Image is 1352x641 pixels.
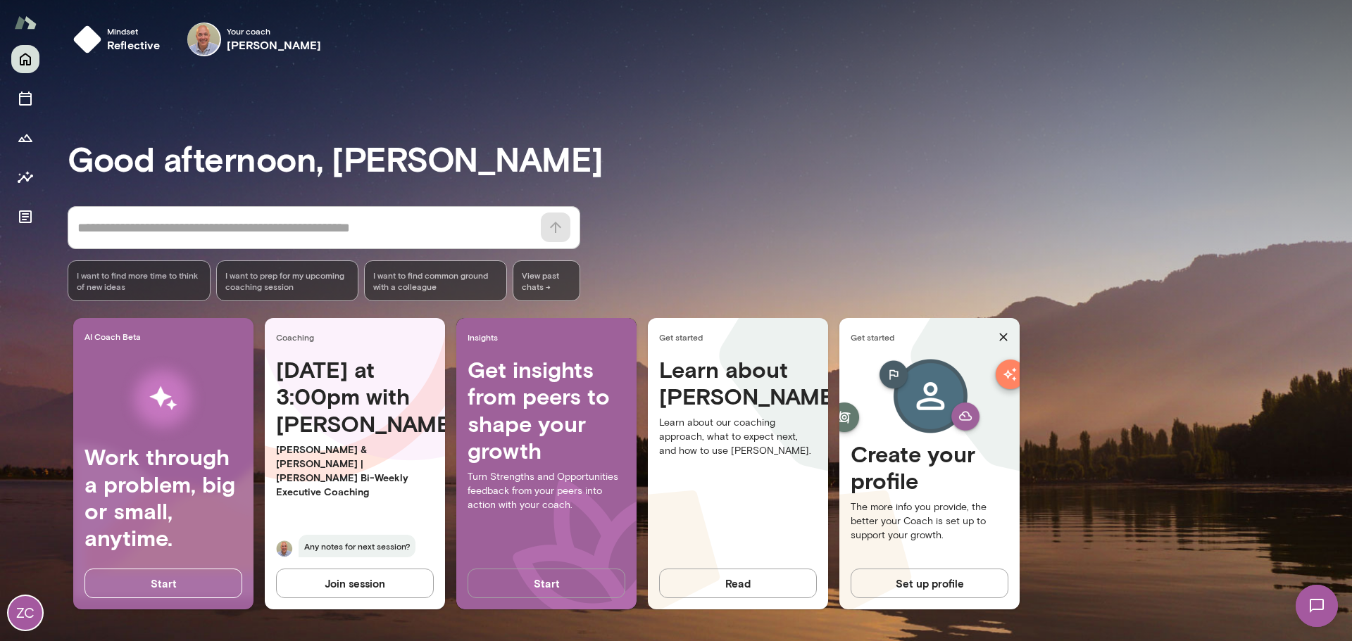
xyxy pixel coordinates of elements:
[276,331,439,343] span: Coaching
[276,569,434,598] button: Join session
[68,260,211,301] div: I want to find more time to think of new ideas
[468,331,631,343] span: Insights
[513,260,580,301] span: View past chats ->
[84,331,248,342] span: AI Coach Beta
[68,17,172,62] button: Mindsetreflective
[227,25,322,37] span: Your coach
[77,269,201,292] span: I want to find more time to think of new ideas
[468,569,625,598] button: Start
[101,354,226,443] img: AI Workflows
[856,356,1003,440] img: Create profile
[276,443,434,499] p: [PERSON_NAME] & [PERSON_NAME] | [PERSON_NAME] Bi-Weekly Executive Coaching
[107,37,161,53] h6: reflective
[216,260,359,301] div: I want to prep for my upcoming coaching session
[8,596,42,630] div: ZC
[659,569,817,598] button: Read
[11,45,39,73] button: Home
[11,163,39,191] button: Insights
[227,37,322,53] h6: [PERSON_NAME]
[276,540,293,557] img: Marc
[177,17,332,62] div: Marc FriedmanYour coach[PERSON_NAME]
[187,23,221,56] img: Marc Friedman
[851,331,993,343] span: Get started
[659,416,817,458] p: Learn about our coaching approach, what to expect next, and how to use [PERSON_NAME].
[373,269,498,292] span: I want to find common ground with a colleague
[659,331,822,343] span: Get started
[276,356,434,437] h4: [DATE] at 3:00pm with [PERSON_NAME]
[11,203,39,231] button: Documents
[851,569,1008,598] button: Set up profile
[84,443,242,552] h4: Work through a problem, big or small, anytime.
[364,260,507,301] div: I want to find common ground with a colleague
[659,356,817,410] h4: Learn about [PERSON_NAME]
[11,124,39,152] button: Growth Plan
[299,535,415,557] span: Any notes for next session?
[73,25,101,53] img: mindset
[851,500,1008,542] p: The more info you provide, the better your Coach is set up to support your growth.
[468,470,625,512] p: Turn Strengths and Opportunities feedback from your peers into action with your coach.
[225,269,350,292] span: I want to prep for my upcoming coaching session
[84,569,242,598] button: Start
[14,9,37,36] img: Mento
[468,356,625,464] h4: Get insights from peers to shape your growth
[851,440,1008,495] h4: Create your profile
[68,139,1352,178] h3: Good afternoon, [PERSON_NAME]
[107,25,161,37] span: Mindset
[11,84,39,113] button: Sessions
